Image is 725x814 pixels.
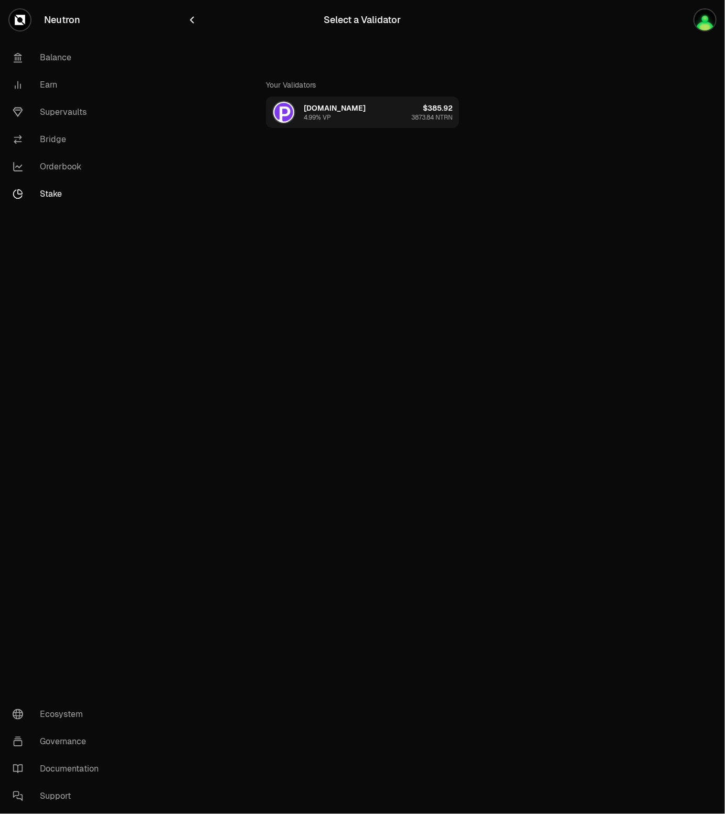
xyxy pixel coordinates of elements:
a: Ecosystem [4,701,113,728]
div: 3873.84 NTRN [411,113,453,122]
a: Bridge [4,126,113,153]
a: Balance [4,44,113,71]
a: Supervaults [4,99,113,126]
a: Governance [4,728,113,755]
img: polkachu.com Logo [273,102,294,123]
a: Orderbook [4,153,113,180]
a: Stake [4,180,113,208]
div: Select a Validator [324,13,401,27]
a: Support [4,783,113,810]
div: $385.92 [423,103,453,113]
button: polkachu.com Logo[DOMAIN_NAME]4.99% VP$385.923873.84 NTRN [266,97,459,128]
div: Your Validators [266,73,459,97]
a: Earn [4,71,113,99]
a: Documentation [4,755,113,783]
div: [DOMAIN_NAME] [304,103,366,113]
img: Keplr primary wallet [695,9,716,30]
div: 4.99% VP [304,113,331,122]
